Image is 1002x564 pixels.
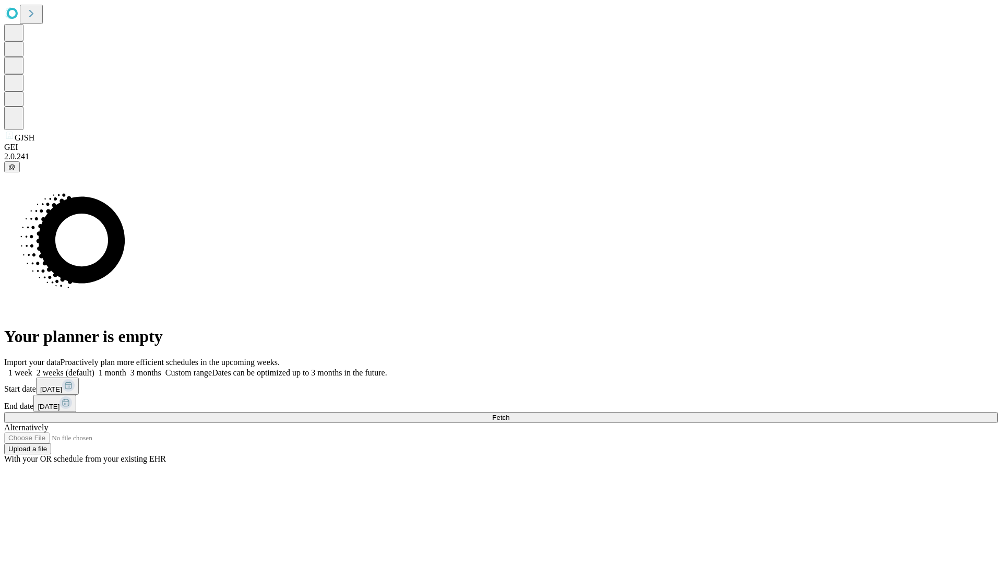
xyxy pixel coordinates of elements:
button: Fetch [4,412,998,423]
span: Fetch [492,414,509,421]
button: [DATE] [33,395,76,412]
span: Import your data [4,358,61,367]
span: GJSH [15,133,34,142]
div: End date [4,395,998,412]
button: Upload a file [4,443,51,454]
h1: Your planner is empty [4,327,998,346]
span: 1 week [8,368,32,377]
span: Alternatively [4,423,48,432]
span: Dates can be optimized up to 3 months in the future. [212,368,387,377]
span: With your OR schedule from your existing EHR [4,454,166,463]
span: 1 month [99,368,126,377]
button: [DATE] [36,378,79,395]
div: GEI [4,143,998,152]
span: 2 weeks (default) [37,368,94,377]
span: Custom range [165,368,212,377]
span: 3 months [130,368,161,377]
div: Start date [4,378,998,395]
span: @ [8,163,16,171]
span: [DATE] [38,403,59,410]
button: @ [4,161,20,172]
span: Proactively plan more efficient schedules in the upcoming weeks. [61,358,280,367]
div: 2.0.241 [4,152,998,161]
span: [DATE] [40,385,62,393]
